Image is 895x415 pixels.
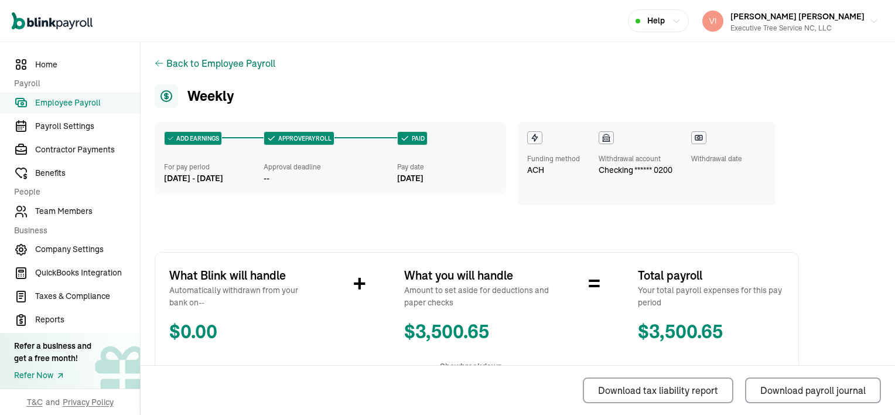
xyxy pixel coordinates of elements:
[35,120,140,132] span: Payroll Settings
[404,284,551,309] span: Amount to set aside for deductions and paper checks
[638,267,784,284] span: Total payroll
[35,314,140,326] span: Reports
[691,154,742,164] div: Withdrawal date
[155,84,799,108] h1: Weekly
[638,284,784,309] span: Your total payroll expenses for this pay period
[353,267,366,302] span: +
[527,154,580,164] div: Funding method
[164,162,264,172] div: For pay period
[35,290,140,302] span: Taxes & Compliance
[409,134,425,143] span: Paid
[440,360,502,373] span: Show breakdown
[35,267,140,279] span: QuickBooks Integration
[698,6,883,36] button: [PERSON_NAME] [PERSON_NAME]Executive Tree Service NC, LLC
[583,377,733,403] button: Download tax liability report
[12,4,93,38] nav: Global
[35,243,140,256] span: Company Settings
[588,267,600,302] span: =
[14,224,133,237] span: Business
[647,15,665,27] span: Help
[164,172,264,185] div: [DATE] - [DATE]
[35,97,140,109] span: Employee Payroll
[165,132,221,145] div: ADD EARNINGS
[397,172,497,185] div: [DATE]
[35,59,140,71] span: Home
[35,167,140,179] span: Benefits
[35,205,140,217] span: Team Members
[638,318,784,346] span: $ 3,500.65
[264,172,269,185] div: --
[836,359,895,415] iframe: Chat Widget
[63,396,114,408] span: Privacy Policy
[404,267,551,284] span: What you will handle
[745,377,881,403] button: Download payroll journal
[35,144,140,156] span: Contractor Payments
[14,340,91,365] div: Refer a business and get a free month!
[397,162,497,172] div: Pay date
[527,164,544,176] span: ACH
[27,396,43,408] span: T&C
[14,77,133,90] span: Payroll
[599,154,672,164] div: Withdrawal account
[14,369,91,382] a: Refer Now
[169,284,316,309] span: Automatically withdrawn from your bank on --
[169,318,316,346] span: $ 0.00
[166,56,275,70] button: Back to Employee Payroll
[760,383,866,397] div: Download payroll journal
[598,383,718,397] div: Download tax liability report
[628,9,689,32] button: Help
[730,11,865,22] span: [PERSON_NAME] [PERSON_NAME]
[276,134,332,143] span: APPROVE PAYROLL
[730,23,865,33] div: Executive Tree Service NC, LLC
[14,186,133,198] span: People
[169,267,316,284] span: What Blink will handle
[404,318,551,346] span: $ 3,500.65
[264,162,392,172] div: Approval deadline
